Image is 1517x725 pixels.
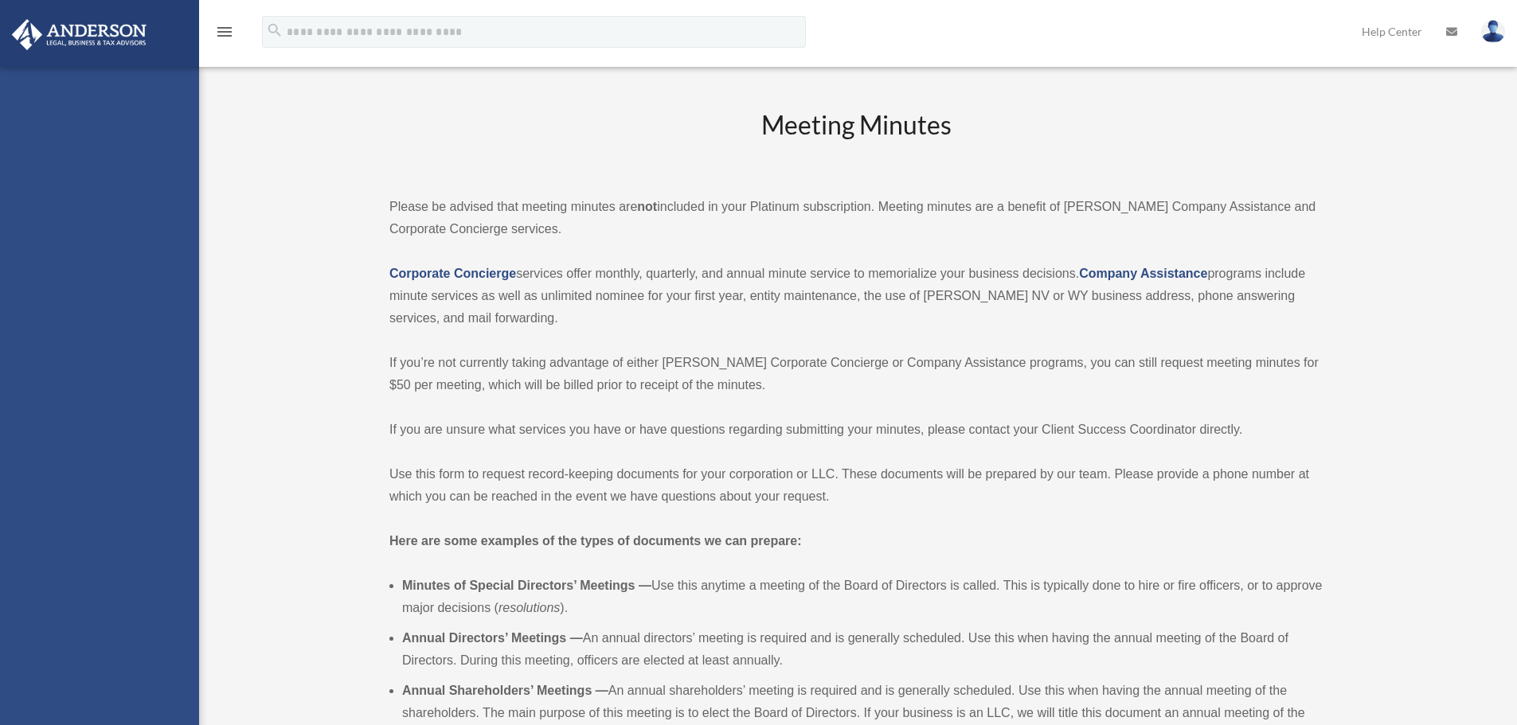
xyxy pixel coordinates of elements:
[402,579,651,592] b: Minutes of Special Directors’ Meetings —
[389,352,1323,396] p: If you’re not currently taking advantage of either [PERSON_NAME] Corporate Concierge or Company A...
[7,19,151,50] img: Anderson Advisors Platinum Portal
[389,534,802,548] strong: Here are some examples of the types of documents we can prepare:
[389,463,1323,508] p: Use this form to request record-keeping documents for your corporation or LLC. These documents wi...
[266,21,283,39] i: search
[389,107,1323,173] h2: Meeting Minutes
[215,22,234,41] i: menu
[498,601,560,614] em: resolutions
[389,263,1323,329] p: services offer monthly, quarterly, and annual minute service to memorialize your business decisio...
[637,200,657,213] strong: not
[215,28,234,41] a: menu
[1481,20,1505,43] img: User Pic
[389,196,1323,240] p: Please be advised that meeting minutes are included in your Platinum subscription. Meeting minute...
[389,419,1323,441] p: If you are unsure what services you have or have questions regarding submitting your minutes, ple...
[402,631,583,645] b: Annual Directors’ Meetings —
[402,575,1323,619] li: Use this anytime a meeting of the Board of Directors is called. This is typically done to hire or...
[1079,267,1207,280] a: Company Assistance
[402,627,1323,672] li: An annual directors’ meeting is required and is generally scheduled. Use this when having the ann...
[402,684,608,697] b: Annual Shareholders’ Meetings —
[389,267,516,280] a: Corporate Concierge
